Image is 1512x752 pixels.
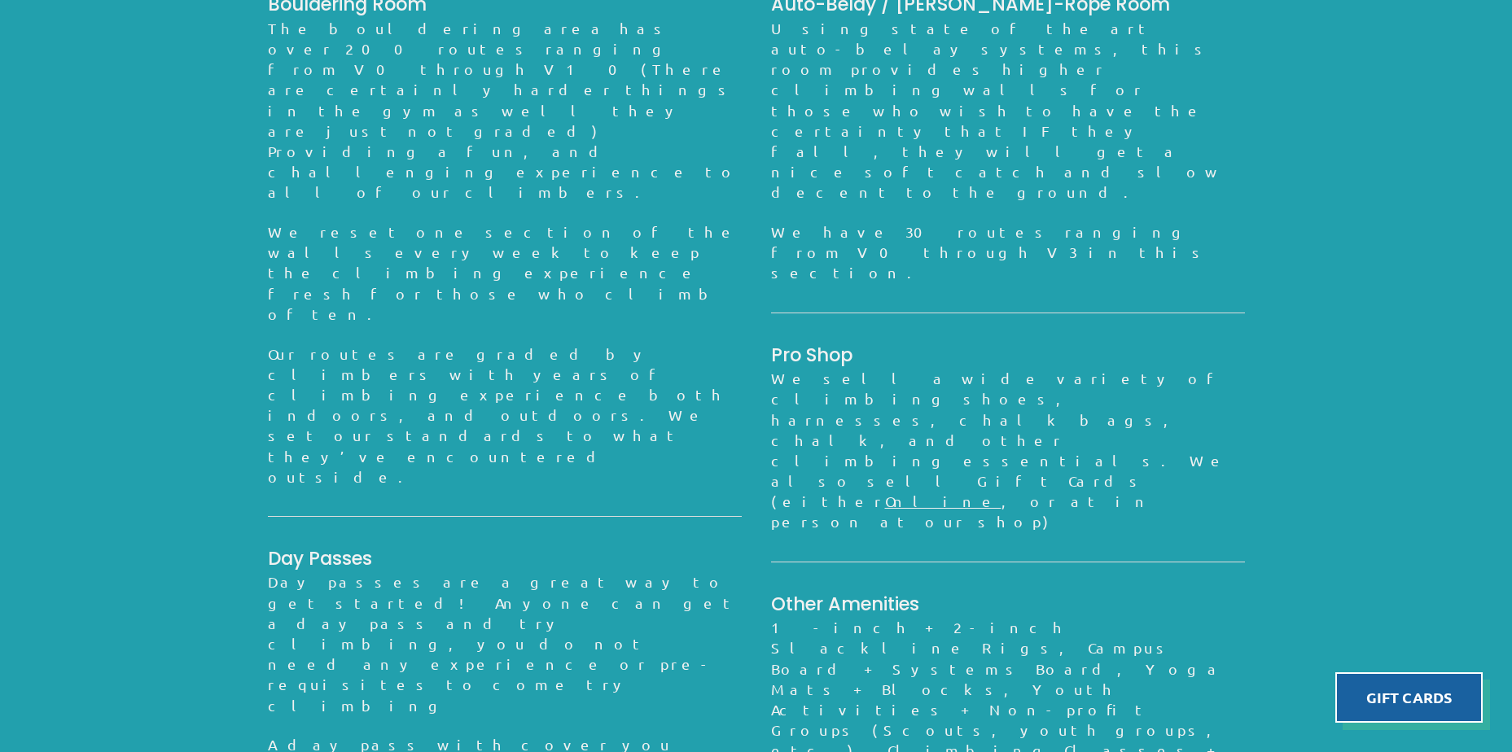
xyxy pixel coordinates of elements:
p: The bouldering area has over 200 routes ranging from V0 through V10(There are certainly harder th... [268,18,742,203]
a: Online [885,492,1001,509]
h2: Other Amenities [771,592,1245,618]
p: We have 30 routes ranging from V0 through V3 in this section. [771,221,1245,283]
div: We sell a wide variety of climbing shoes, harnesses, chalk bags, chalk, and other climbing essent... [771,368,1245,532]
h2: Pro Shop [771,343,1245,369]
p: Our routes are graded by climbers with years of climbing experience both indoors, and outdoors. W... [268,343,742,487]
p: We reset one section of the walls every week to keep the climbing experience fresh for those who ... [268,221,742,324]
p: Day passes are a great way to get started! Anyone can get a day pass and try climbing, you do not... [268,571,742,715]
p: Using state of the art auto-belay systems, this room provides higher climbing walls for those who... [771,18,1245,203]
h2: Day Passes [268,546,742,572]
